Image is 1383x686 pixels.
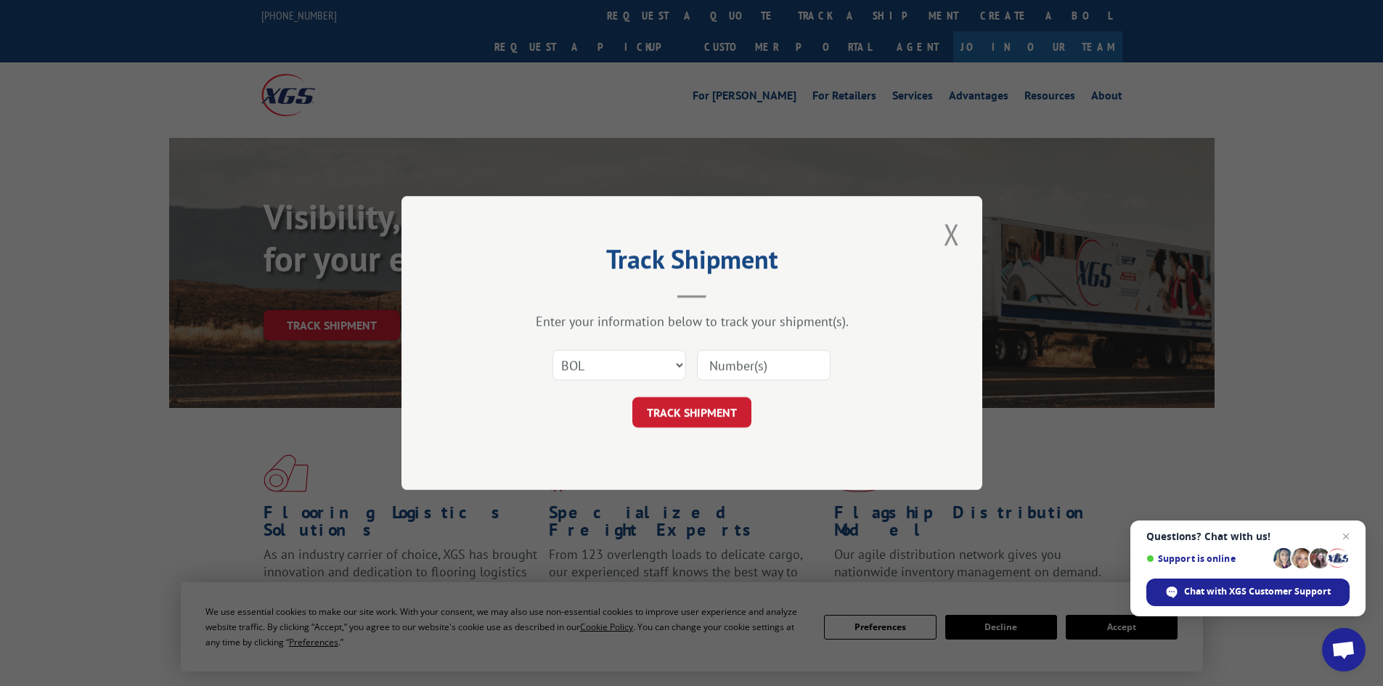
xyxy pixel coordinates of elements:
[697,350,831,380] input: Number(s)
[474,249,910,277] h2: Track Shipment
[1146,579,1350,606] span: Chat with XGS Customer Support
[1146,531,1350,542] span: Questions? Chat with us!
[1184,585,1331,598] span: Chat with XGS Customer Support
[939,214,964,254] button: Close modal
[474,313,910,330] div: Enter your information below to track your shipment(s).
[632,397,751,428] button: TRACK SHIPMENT
[1146,553,1268,564] span: Support is online
[1322,628,1366,671] a: Open chat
